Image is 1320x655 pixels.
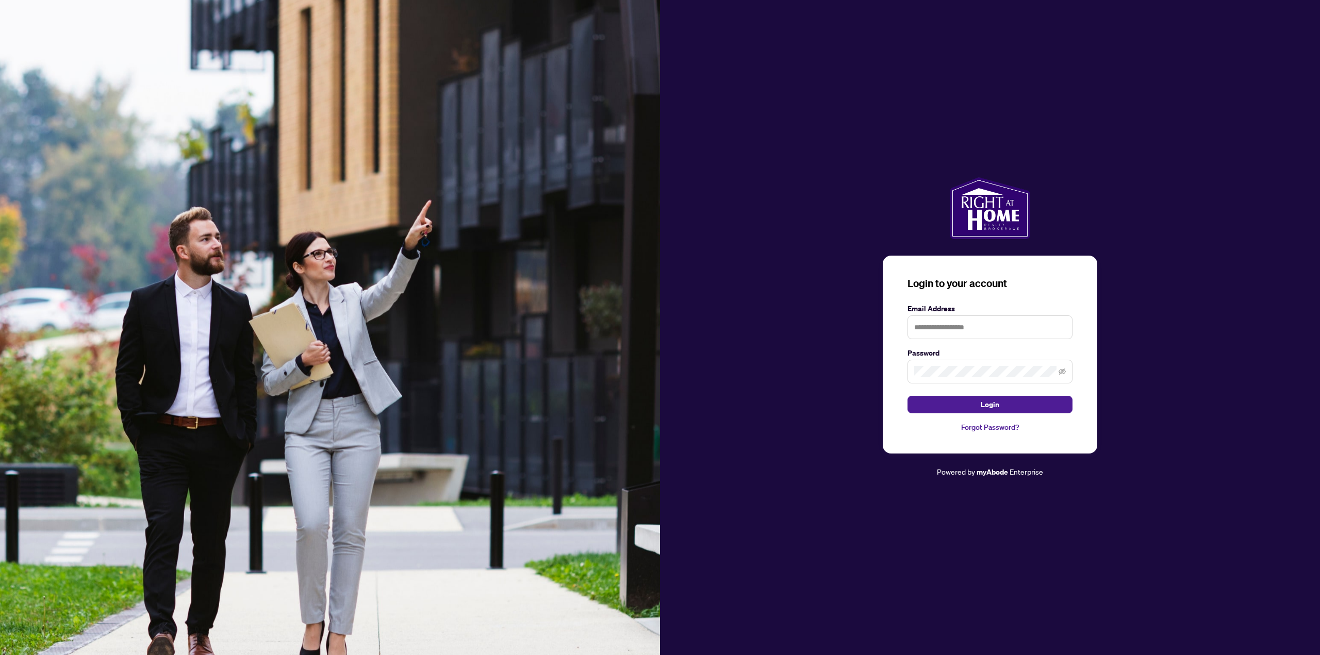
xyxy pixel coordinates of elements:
[907,303,1072,314] label: Email Address
[977,466,1008,478] a: myAbode
[981,396,999,413] span: Login
[907,422,1072,433] a: Forgot Password?
[907,347,1072,359] label: Password
[1059,368,1066,375] span: eye-invisible
[937,467,975,476] span: Powered by
[907,396,1072,413] button: Login
[907,276,1072,291] h3: Login to your account
[1010,467,1043,476] span: Enterprise
[950,177,1030,239] img: ma-logo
